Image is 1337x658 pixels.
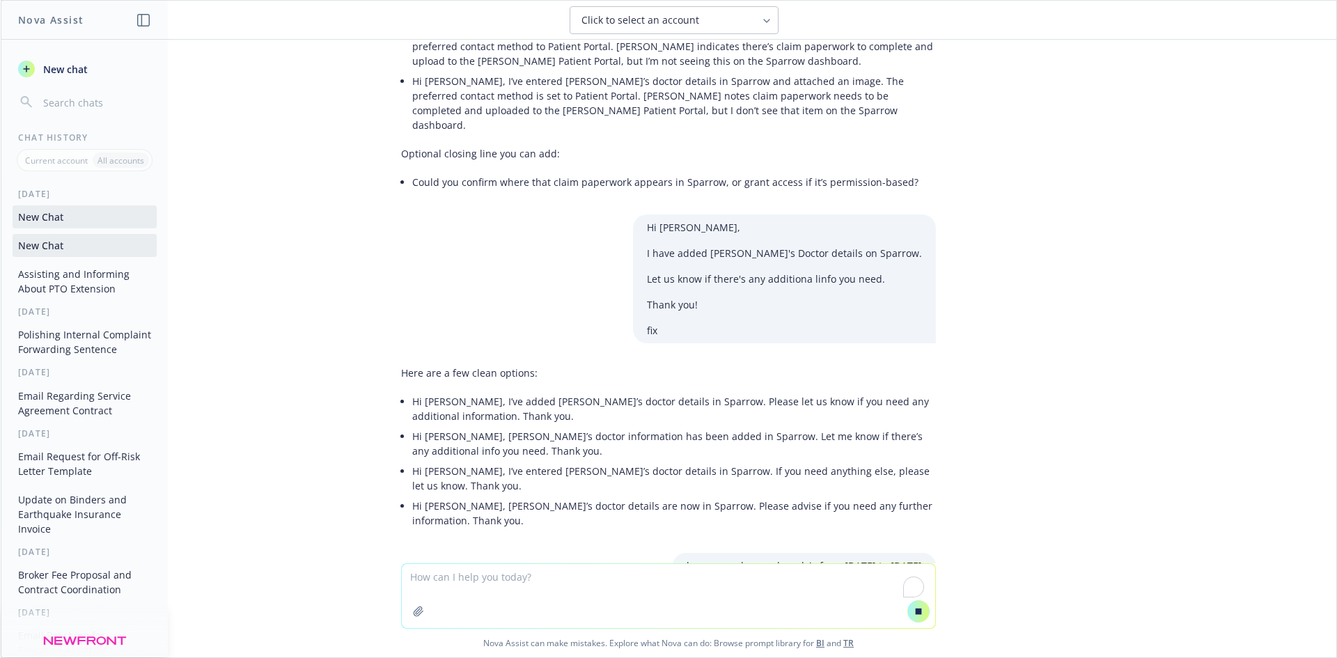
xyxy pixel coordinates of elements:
p: Here are a few clean options: [401,366,936,380]
button: New Chat [13,234,157,257]
li: Hi [PERSON_NAME], I’ve entered [PERSON_NAME]’s doctor details in Sparrow. If you need anything el... [412,461,936,496]
p: Optional closing line you can add: [401,146,936,161]
p: Current account [25,155,88,166]
div: Chat History [1,132,168,143]
li: Hi [PERSON_NAME], [PERSON_NAME]’s doctor details are now in Sparrow. Please advise if you need an... [412,496,936,531]
div: [DATE] [1,428,168,439]
button: New Chat [13,205,157,228]
button: Broker Fee Proposal and Contract Coordination [13,563,157,601]
button: Email Regarding Service Agreement Contract [13,384,157,422]
span: Nova Assist can make mistakes. Explore what Nova can do: Browse prompt library for and [6,629,1331,657]
button: Update on Binders and Earthquake Insurance Invoice [13,488,157,540]
div: [DATE] [1,606,168,618]
p: Thank you! [647,297,922,312]
a: TR [843,637,854,649]
textarea: To enrich screen reader interactions, please activate Accessibility in Grammarly extension settings [402,564,935,628]
button: Click to select an account [570,6,779,34]
div: [DATE] [1,546,168,558]
p: Let us know if there's any additiona linfo you need. [647,272,922,286]
span: Click to select an account [581,13,699,27]
p: fix [647,323,922,338]
div: [DATE] [1,306,168,318]
a: BI [816,637,824,649]
p: Hi [PERSON_NAME], I’ve entered [PERSON_NAME]’s doctor details in Sparrow and attached an image. T... [412,74,936,132]
button: Assisting and Informing About PTO Extension [13,263,157,300]
p: how many days and week is from [DATE] to [DATE] [687,558,922,573]
h1: Nova Assist [18,13,84,27]
li: Hi [PERSON_NAME], I’ve added [PERSON_NAME]’s doctor details in Sparrow. Please let us know if you... [412,391,936,426]
p: Hi [PERSON_NAME], [647,220,922,235]
p: I have added [PERSON_NAME]'s Doctor details on Sparrow. [647,246,922,260]
button: Email Request for Off-Risk Letter Template [13,445,157,483]
div: [DATE] [1,366,168,378]
li: Hi [PERSON_NAME], [PERSON_NAME]’s doctor information has been added in Sparrow. Let me know if th... [412,426,936,461]
input: Search chats [40,93,151,112]
div: [DATE] [1,188,168,200]
button: New chat [13,56,157,81]
p: Hi [PERSON_NAME], I added [PERSON_NAME]’s doctor information in Sparrow (screenshot attached) and... [412,24,936,68]
li: Could you confirm where that claim paperwork appears in Sparrow, or grant access if it’s permissi... [412,172,936,192]
p: All accounts [97,155,144,166]
button: Polishing Internal Complaint Forwarding Sentence [13,323,157,361]
span: New chat [40,62,88,77]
